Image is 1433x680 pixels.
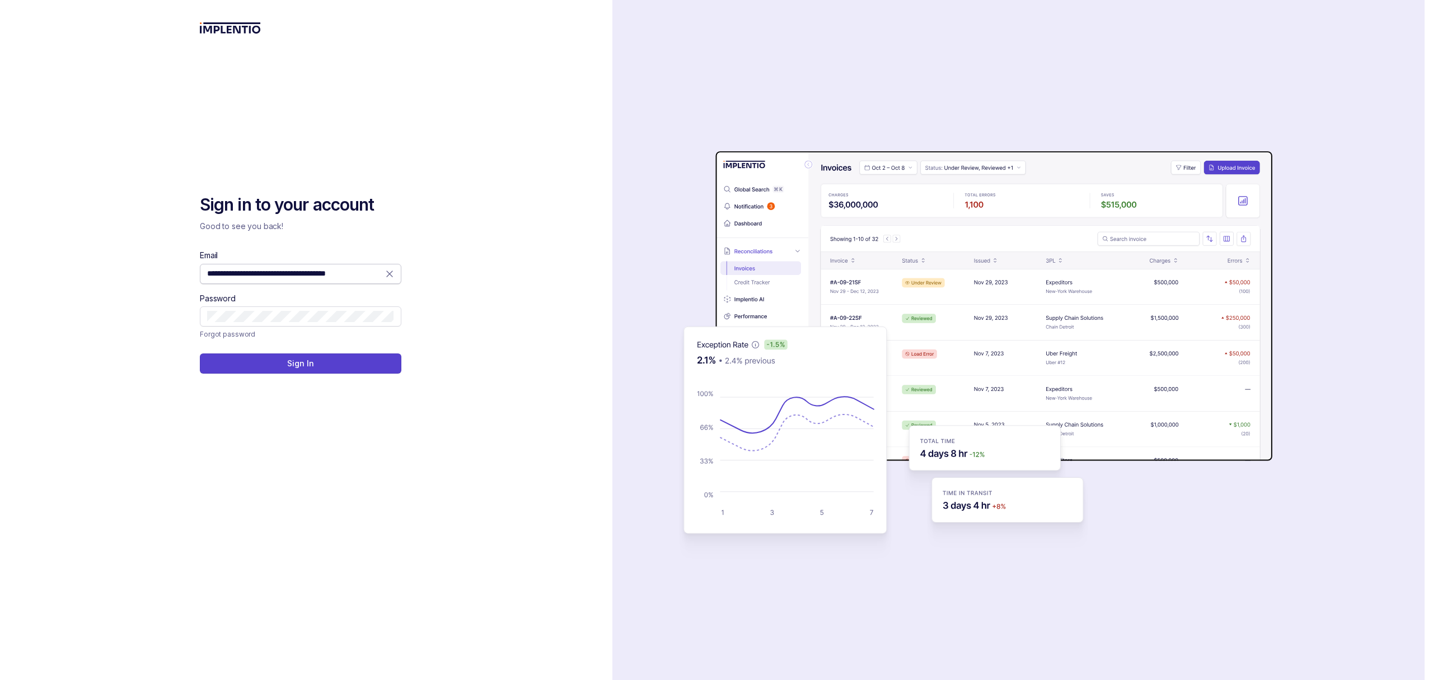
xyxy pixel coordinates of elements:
[287,358,313,369] p: Sign In
[200,22,261,34] img: logo
[200,353,401,374] button: Sign In
[200,221,401,232] p: Good to see you back!
[644,116,1276,564] img: signin-background.svg
[200,329,255,340] a: Link Forgot password
[200,194,401,216] h2: Sign in to your account
[200,250,218,261] label: Email
[200,293,236,304] label: Password
[200,329,255,340] p: Forgot password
